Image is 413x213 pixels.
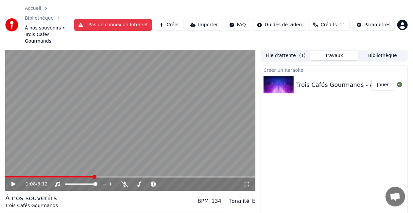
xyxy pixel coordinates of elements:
div: 134 [212,197,222,205]
button: Guides de vidéo [253,19,306,31]
button: FAQ [225,19,250,31]
div: Paramètres [364,22,390,28]
div: Créer un Karaoké [261,66,407,74]
button: Paramètres [352,19,395,31]
button: Importer [186,19,222,31]
button: Crédits11 [309,19,350,31]
div: E [252,197,255,205]
a: Bibliothèque [25,15,54,22]
nav: breadcrumb [25,5,74,45]
div: / [26,181,41,187]
span: Crédits [321,22,337,28]
button: Bibliothèque [358,51,407,60]
span: 11 [339,22,345,28]
span: 1:08 [26,181,36,187]
button: Pas de connexion Internet [74,19,152,31]
a: Ouvrir le chat [386,187,405,206]
div: Trois Cafés Gourmands [5,203,58,209]
a: Accueil [25,5,41,12]
span: ( 1 ) [299,52,306,59]
div: À nos souvenirs [5,193,58,203]
div: Tonalité [229,197,250,205]
div: BPM [198,197,209,205]
button: File d'attente [262,51,310,60]
button: Jouer [371,79,394,91]
button: Créer [155,19,183,31]
img: youka [5,18,18,31]
span: 3:12 [37,181,47,187]
span: À nos souvenirs • Trois Cafés Gourmands [25,25,74,45]
button: Travaux [310,51,358,60]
